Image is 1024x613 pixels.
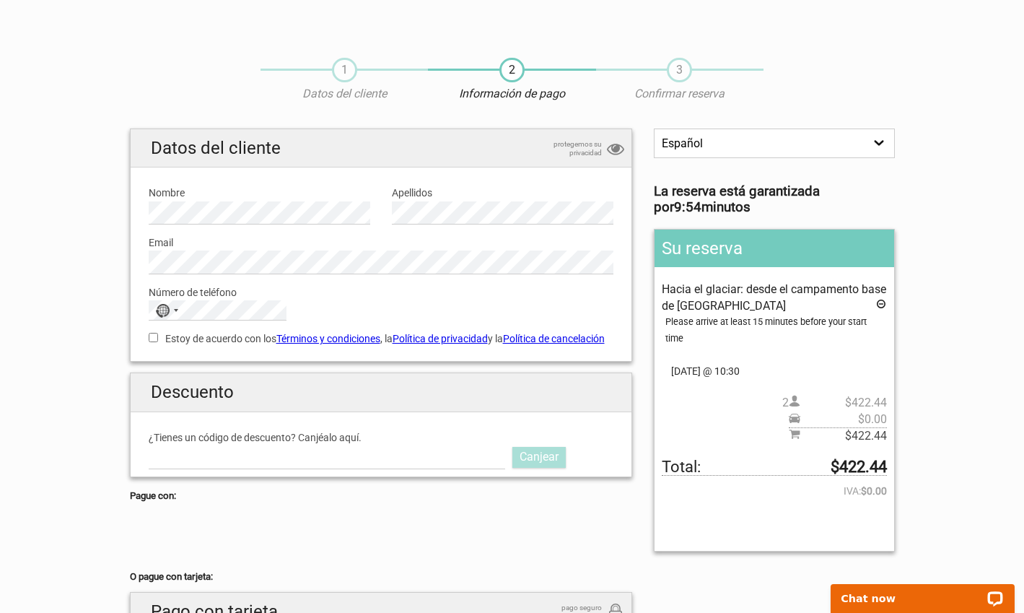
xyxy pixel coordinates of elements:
[662,483,886,499] span: IVA:
[276,333,380,344] a: Términos y condiciones
[607,140,624,160] i: protección de la privacidad
[130,522,260,551] iframe: Campo de entrada seguro del botón de pago
[789,427,887,444] span: Subtotal
[662,363,886,379] span: [DATE] @ 10:30
[149,235,614,251] label: Email
[392,185,613,201] label: Apellidos
[596,86,763,102] p: Confirmar reserva
[149,430,614,445] label: ¿Tienes un código de descuento? Canjéalo aquí.
[261,86,428,102] p: Datos del cliente
[149,284,614,300] label: Número de teléfono
[131,129,632,168] h2: Datos del cliente
[503,333,605,344] a: Política de cancelación
[530,140,602,157] span: protegemos su privacidad
[512,447,566,467] a: Canjear
[789,412,887,427] span: Precio de la recogida
[393,333,488,344] a: Política de privacidad
[861,483,887,499] strong: $0.00
[662,282,886,312] span: Hacia el glaciar: desde el campamento base de [GEOGRAPHIC_DATA]
[149,185,370,201] label: Nombre
[149,301,185,320] button: Selected country
[131,373,632,412] h2: Descuento
[149,331,614,347] label: Estoy de acuerdo con los , la y la
[499,58,525,82] span: 2
[800,395,887,411] span: $422.44
[800,428,887,444] span: $422.44
[332,58,357,82] span: 1
[667,58,692,82] span: 3
[831,459,887,475] strong: $422.44
[428,86,595,102] p: Información de pago
[130,569,633,585] h5: O pague con tarjeta:
[782,395,887,411] span: 2 person(s)
[821,568,1024,613] iframe: LiveChat chat widget
[654,183,894,216] h3: La reserva está garantizada por minutos
[130,488,633,504] h5: Pague con:
[655,230,893,267] h2: Su reserva
[674,199,701,215] strong: 9:54
[800,412,887,427] span: $0.00
[662,459,886,476] span: Total a pagar
[665,314,886,347] div: Please arrive at least 15 minutes before your start time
